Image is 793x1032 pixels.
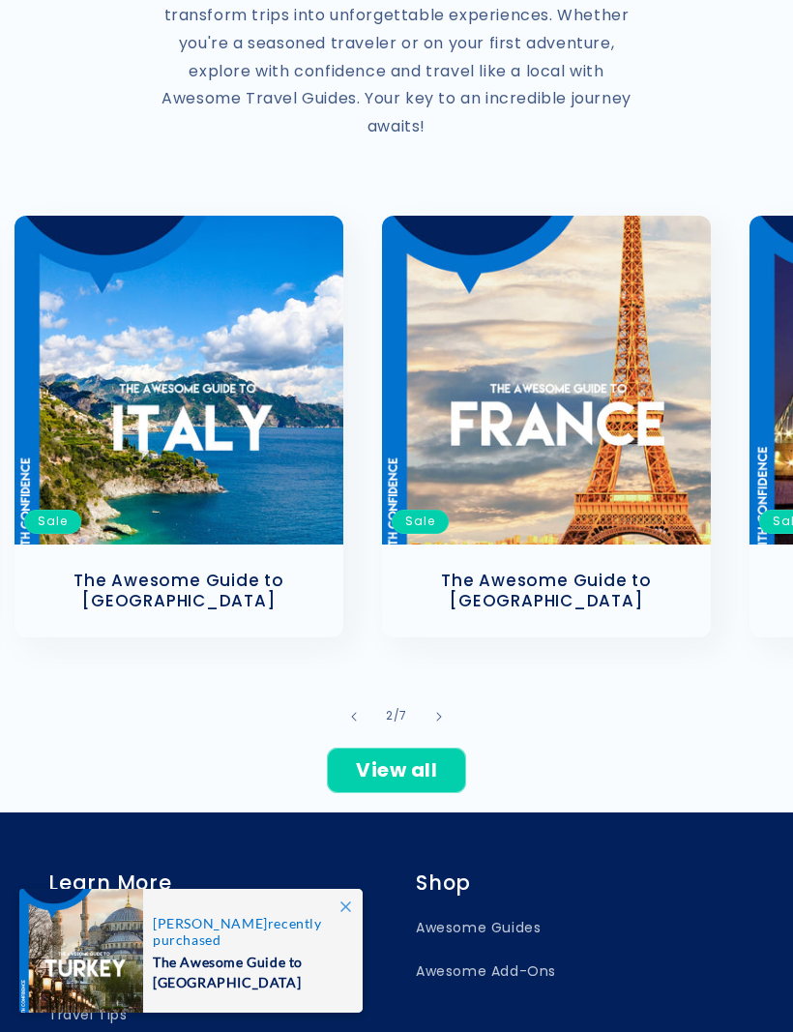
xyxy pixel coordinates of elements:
[401,571,691,611] a: The Awesome Guide to [GEOGRAPHIC_DATA]
[48,870,377,896] h2: Learn More
[153,915,342,948] span: recently purchased
[34,571,324,611] a: The Awesome Guide to [GEOGRAPHIC_DATA]
[418,695,460,738] button: Slide right
[416,950,556,993] a: Awesome Add-Ons
[416,916,541,950] a: Awesome Guides
[386,706,394,725] span: 2
[333,695,375,738] button: Slide left
[153,915,268,931] span: [PERSON_NAME]
[416,870,745,896] h2: Shop
[394,706,400,725] span: /
[327,748,466,793] a: View all products in the Awesome Guides collection
[399,706,407,725] span: 7
[153,948,342,992] span: The Awesome Guide to [GEOGRAPHIC_DATA]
